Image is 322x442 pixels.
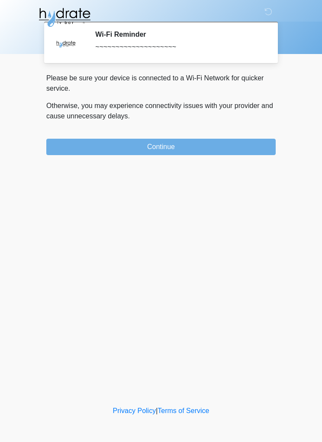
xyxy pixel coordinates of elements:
div: ~~~~~~~~~~~~~~~~~~~~ [95,42,263,52]
a: Privacy Policy [113,407,156,414]
p: Please be sure your device is connected to a Wi-Fi Network for quicker service. [46,73,276,94]
img: Agent Avatar [53,30,79,56]
img: Hydrate IV Bar - Glendale Logo [38,6,91,28]
p: Otherwise, you may experience connectivity issues with your provider and cause unnecessary delays [46,101,276,121]
button: Continue [46,139,276,155]
a: | [156,407,158,414]
a: Terms of Service [158,407,209,414]
span: . [128,112,130,120]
